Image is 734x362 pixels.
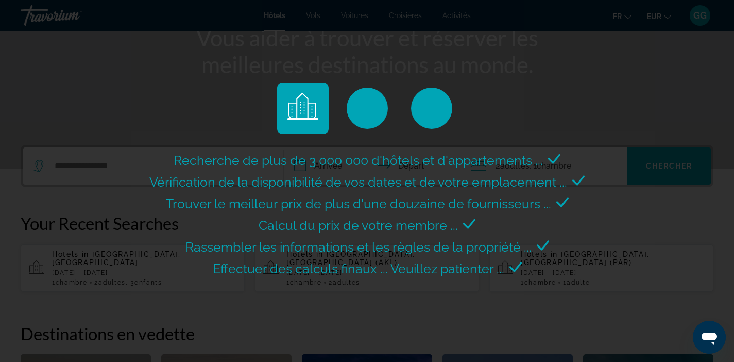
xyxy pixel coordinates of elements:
span: Vérification de la disponibilité de vos dates et de votre emplacement ... [149,174,567,190]
span: Effectuer des calculs finaux ... Veuillez patienter ... [213,261,504,276]
span: Calcul du prix de votre membre ... [259,218,458,233]
span: Trouver le meilleur prix de plus d'une douzaine de fournisseurs ... [166,196,551,211]
iframe: Bouton de lancement de la fenêtre de messagerie [693,321,726,354]
span: Recherche de plus de 3 000 000 d'hôtels et d'appartements ... [174,153,543,168]
span: Rassembler les informations et les règles de la propriété ... [185,239,532,255]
